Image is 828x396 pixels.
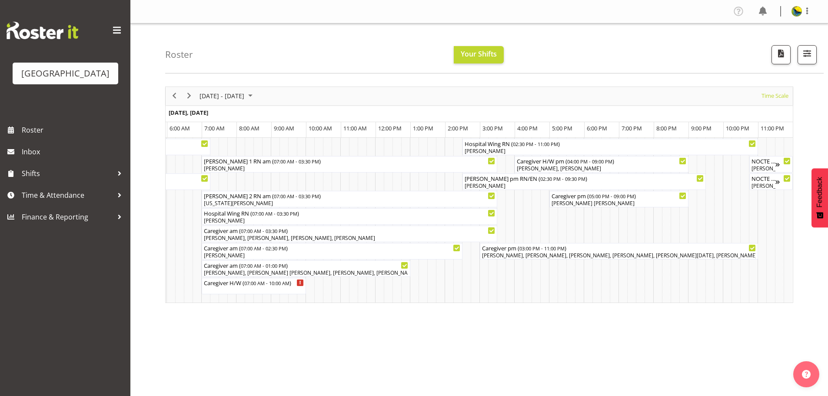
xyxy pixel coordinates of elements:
span: [DATE] - [DATE] [199,90,245,101]
span: 11:00 AM [343,124,367,132]
h4: Roster [165,50,193,60]
div: Caregiver am Begin From Sunday, October 19, 2025 at 7:00:00 AM GMT+13:00 Ends At Sunday, October ... [202,243,462,260]
span: Shifts [22,167,113,180]
div: Hospital Wing RN Begin From Sunday, October 19, 2025 at 2:30:00 PM GMT+13:00 Ends At Sunday, Octo... [462,139,758,155]
span: 07:00 AM - 03:30 PM [241,227,286,234]
div: [PERSON_NAME] 1 RN am ( ) [204,156,495,165]
div: Caregiver am ( ) [204,226,495,235]
div: NOCTE CG ( ) [752,156,775,165]
span: Your Shifts [461,49,497,59]
span: 8:00 PM [656,124,677,132]
div: Caregiver am ( ) [204,243,460,252]
span: 3:00 PM [482,124,503,132]
div: Caregiver H/W Begin From Sunday, October 19, 2025 at 7:00:00 AM GMT+13:00 Ends At Sunday, October... [202,278,306,294]
div: October 13 - 19, 2025 [196,87,258,105]
button: Time Scale [760,90,790,101]
div: Hospital Wing RN ( ) [465,139,756,148]
div: NOCTE CG Begin From Sunday, October 19, 2025 at 10:45:00 PM GMT+13:00 Ends At Monday, October 20,... [749,156,793,173]
div: [PERSON_NAME], [PERSON_NAME], [PERSON_NAME], [PERSON_NAME] [204,234,495,242]
span: 10:00 AM [309,124,332,132]
div: Hospital Wing RN Begin From Sunday, October 19, 2025 at 7:00:00 AM GMT+13:00 Ends At Sunday, Octo... [202,208,497,225]
span: 04:00 PM - 09:00 PM [567,158,612,165]
div: Caregiver pm Begin From Sunday, October 19, 2025 at 5:00:00 PM GMT+13:00 Ends At Sunday, October ... [549,191,688,207]
span: 02:30 PM - 11:00 PM [513,140,558,147]
div: NOCTE RN ( ) [752,174,775,183]
span: [DATE], [DATE] [169,109,208,116]
span: 02:30 PM - 09:30 PM [540,175,585,182]
span: Time & Attendance [22,189,113,202]
div: [PERSON_NAME] [204,217,495,225]
button: Filter Shifts [798,45,817,64]
span: 07:00 AM - 03:30 PM [252,210,297,217]
span: Finance & Reporting [22,210,113,223]
button: Feedback - Show survey [811,168,828,227]
span: 07:00 AM - 01:00 PM [241,262,286,269]
div: Caregiver H/W pm Begin From Sunday, October 19, 2025 at 4:00:00 PM GMT+13:00 Ends At Sunday, Octo... [515,156,688,173]
span: 9:00 PM [691,124,712,132]
span: 12:00 PM [378,124,402,132]
div: Ressie 1 RN am Begin From Sunday, October 19, 2025 at 7:00:00 AM GMT+13:00 Ends At Sunday, Octobe... [202,156,497,173]
span: Time Scale [761,90,789,101]
span: Inbox [22,145,126,158]
span: Roster [22,123,126,136]
div: [PERSON_NAME] [465,182,704,190]
div: Caregiver H/W pm ( ) [517,156,686,165]
span: 7:00 PM [622,124,642,132]
img: Rosterit website logo [7,22,78,39]
div: Caregiver pm ( ) [482,243,756,252]
span: 4:00 PM [517,124,538,132]
div: Hospital Wing RN ( ) [204,209,495,217]
div: [PERSON_NAME] pm RN/EN ( ) [465,174,704,183]
img: gemma-hall22491374b5f274993ff8414464fec47f.png [791,6,802,17]
span: 6:00 PM [587,124,607,132]
div: previous period [167,87,182,105]
span: 07:00 AM - 02:30 PM [241,245,286,252]
span: 9:00 AM [274,124,294,132]
button: Download a PDF of the roster according to the set date range. [771,45,791,64]
div: Caregiver am ( ) [204,261,408,270]
div: [PERSON_NAME] 2 RN am ( ) [204,191,495,200]
span: 2:00 PM [448,124,468,132]
div: [PERSON_NAME] [204,252,460,260]
div: [PERSON_NAME], [PERSON_NAME], [PERSON_NAME], [PERSON_NAME], [PERSON_NAME][DATE], [PERSON_NAME] [482,252,756,260]
div: [US_STATE][PERSON_NAME] [204,200,495,207]
button: Previous [169,90,180,101]
span: 05:00 PM - 09:00 PM [589,193,634,200]
span: 7:00 AM [204,124,225,132]
span: 07:00 AM - 10:00 AM [244,280,289,286]
span: 8:00 AM [239,124,259,132]
div: NOCTE RN Begin From Sunday, October 19, 2025 at 10:45:00 PM GMT+13:00 Ends At Monday, October 20,... [749,173,793,190]
div: Ressie pm RN/EN Begin From Sunday, October 19, 2025 at 2:30:00 PM GMT+13:00 Ends At Sunday, Octob... [462,173,706,190]
div: [PERSON_NAME], [PERSON_NAME], [PERSON_NAME], [PERSON_NAME] [752,165,775,173]
span: 1:00 PM [413,124,433,132]
span: 10:00 PM [726,124,749,132]
div: [PERSON_NAME] [204,165,495,173]
span: 11:00 PM [761,124,784,132]
button: October 2025 [198,90,256,101]
div: [PERSON_NAME] [752,182,775,190]
div: Caregiver am Begin From Sunday, October 19, 2025 at 7:00:00 AM GMT+13:00 Ends At Sunday, October ... [202,260,410,277]
div: [PERSON_NAME] [PERSON_NAME] [552,200,686,207]
div: Caregiver am Begin From Sunday, October 19, 2025 at 7:00:00 AM GMT+13:00 Ends At Sunday, October ... [202,226,497,242]
button: Your Shifts [454,46,504,63]
img: help-xxl-2.png [802,370,811,379]
div: [GEOGRAPHIC_DATA] [21,67,110,80]
div: [PERSON_NAME] [465,147,756,155]
span: 6:00 AM [170,124,190,132]
div: next period [182,87,196,105]
div: [PERSON_NAME], [PERSON_NAME] [PERSON_NAME], [PERSON_NAME], [PERSON_NAME], [PERSON_NAME], [PERSON_... [204,269,408,277]
div: Caregiver H/W ( ) [204,278,304,287]
span: Feedback [816,177,824,207]
div: [PERSON_NAME], [PERSON_NAME] [517,165,686,173]
div: Caregiver pm Begin From Sunday, October 19, 2025 at 3:00:00 PM GMT+13:00 Ends At Sunday, October ... [480,243,758,260]
div: Ressie 2 RN am Begin From Sunday, October 19, 2025 at 7:00:00 AM GMT+13:00 Ends At Sunday, Octobe... [202,191,497,207]
span: 07:00 AM - 03:30 PM [274,158,319,165]
span: 07:00 AM - 03:30 PM [274,193,319,200]
span: 5:00 PM [552,124,572,132]
div: Timeline Week of October 13, 2025 [165,87,793,303]
button: Next [183,90,195,101]
div: Caregiver pm ( ) [552,191,686,200]
span: 03:00 PM - 11:00 PM [519,245,565,252]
